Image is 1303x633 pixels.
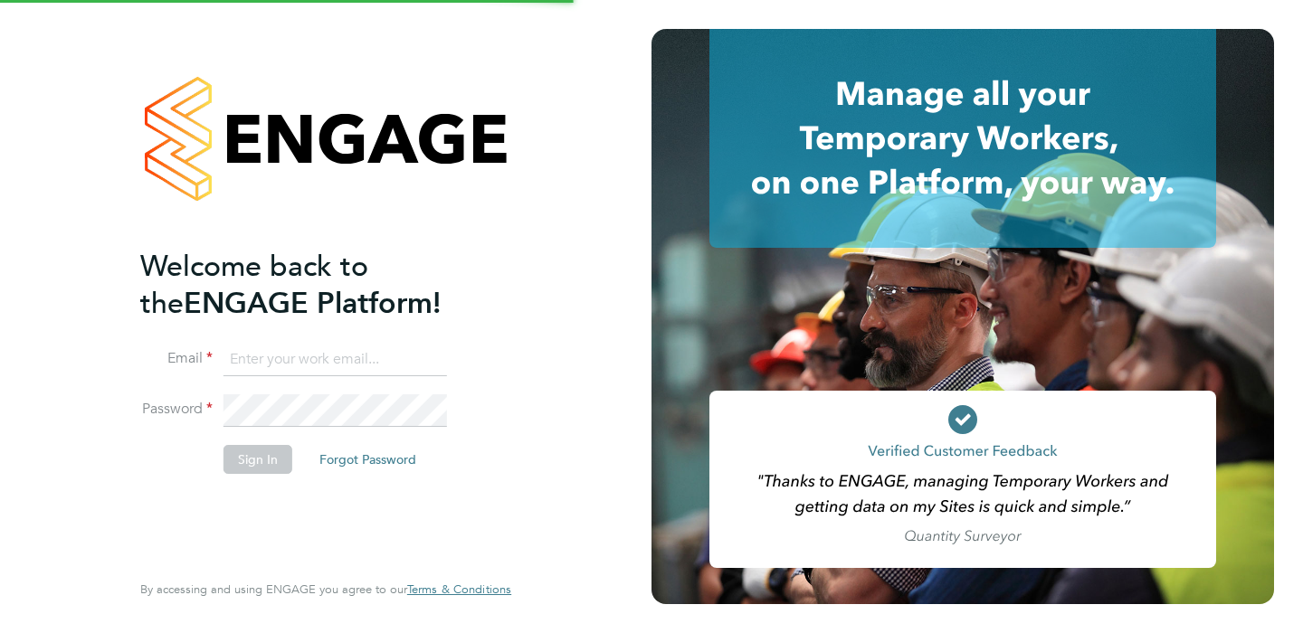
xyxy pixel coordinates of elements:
[407,581,511,597] span: Terms & Conditions
[224,445,292,474] button: Sign In
[140,249,368,321] span: Welcome back to the
[224,344,447,376] input: Enter your work email...
[305,445,431,474] button: Forgot Password
[140,248,493,322] h2: ENGAGE Platform!
[140,581,511,597] span: By accessing and using ENGAGE you agree to our
[140,400,213,419] label: Password
[140,349,213,368] label: Email
[407,582,511,597] a: Terms & Conditions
